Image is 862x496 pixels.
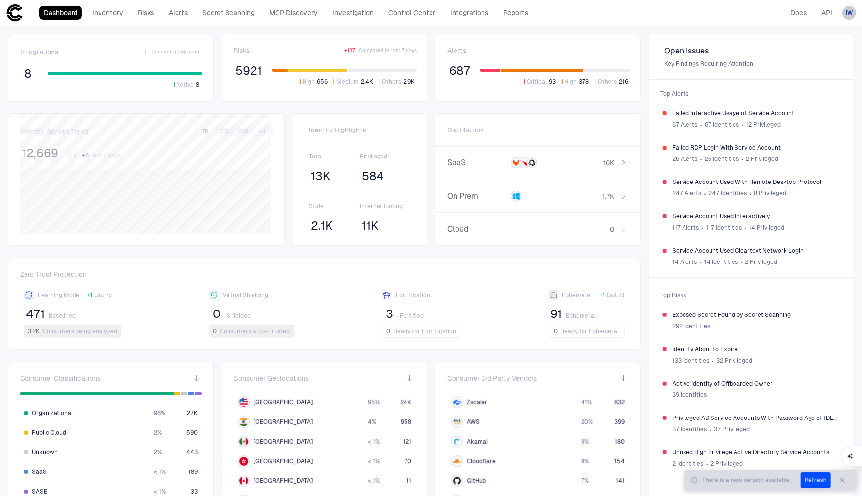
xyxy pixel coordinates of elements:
span: Total [64,151,78,159]
span: 8 Privileged [754,189,786,197]
span: 70 [404,457,411,465]
button: All [254,127,271,136]
span: Fortification [396,291,430,299]
span: 0 [386,327,390,335]
span: ∙ [741,152,744,166]
span: Organizational [32,409,73,417]
span: 117 Alerts [673,224,699,232]
span: ∙ [749,186,752,201]
span: ∙ [704,186,707,201]
span: 2 Privileged [746,155,779,163]
button: 471 [24,306,47,322]
span: 2 % [154,448,162,456]
span: Active Identity of Offboarded Owner [673,380,840,388]
span: Consumer Geolocations [234,374,309,383]
span: AWS [467,418,480,426]
span: 0 [610,225,614,234]
span: 3 [386,307,394,321]
span: 590 [186,429,198,437]
span: 10K [603,158,614,167]
span: Ready for Fortification [393,327,456,335]
span: Privileged AD Service Accounts With Password Age of [DEMOGRAPHIC_DATA]+ Years [673,414,840,422]
button: 91 [549,306,564,322]
span: 2 Privileged [710,460,743,468]
span: 20 % [581,418,593,426]
a: Dashboard [39,6,82,20]
span: 687 [449,63,470,78]
span: 8 [25,66,31,81]
span: 247 Alerts [673,189,702,197]
button: High378 [560,78,591,86]
span: 0 [554,327,558,335]
span: Unknown [32,448,58,456]
span: 154 [614,457,625,465]
span: 2 % [154,429,162,437]
img: CA [239,476,248,485]
img: US [239,398,248,407]
span: 8 [196,81,200,89]
span: 11K [362,218,379,233]
span: Top Alerts [655,84,848,104]
span: < 1 % [368,477,380,485]
span: 11 [406,477,411,485]
span: IW [846,9,853,17]
span: 67 Alerts [673,121,698,129]
span: 91 [551,307,562,321]
span: 471 [26,307,45,321]
button: Medium2.4K [331,78,375,86]
span: Identity Highlights [309,126,411,134]
span: 14 Privileged [749,224,785,232]
img: MX [239,437,248,446]
span: + 1 [87,292,92,299]
button: 11K [360,218,380,234]
div: GitHub [453,477,461,485]
img: IN [239,418,248,426]
a: Integrations [446,6,493,20]
span: < 1 % [368,457,380,465]
a: Control Center [384,6,440,20]
span: Compared to last 7 days [359,47,417,54]
span: 121 [403,438,411,445]
span: 12,669 [22,146,58,160]
span: Privileged [360,153,411,160]
button: 0Ready for Ephemeral [549,325,625,338]
span: 443 [186,448,198,456]
button: 584 [360,168,385,184]
span: 180 [615,438,625,445]
button: 7D [197,127,214,136]
button: 30D [215,127,233,136]
span: 4 % [368,418,376,426]
span: Exposed Secret Found by Secret Scanning [673,311,840,319]
span: Identity About to Expire [673,345,840,353]
span: Fortified [400,312,424,320]
button: 2.1K [309,218,335,234]
div: Cloudflare [453,457,461,465]
span: Medium [336,78,359,86]
span: On Prem [447,191,507,201]
span: Failed Interactive Usage of Service Account [673,109,840,117]
span: Distribution [447,126,484,134]
span: Alerts [447,46,466,55]
span: ∙ [740,255,743,269]
span: + 1371 [344,47,357,54]
span: ∙ [701,220,705,235]
span: Ephemeral [562,291,592,299]
span: Identity Growth Trend [20,127,88,136]
span: Integrations [20,48,58,56]
span: 95 % [368,398,380,406]
span: Baselined [49,312,76,320]
span: 247 Identities [709,189,747,197]
button: 0 [209,306,225,322]
a: Reports [499,6,532,20]
span: Akamai [467,438,488,445]
span: 2.4K [361,78,373,86]
span: SASE [32,488,47,496]
a: Alerts [164,6,192,20]
button: 12,669 [20,145,60,161]
span: ∙ [700,152,703,166]
span: 26 Alerts [673,155,698,163]
span: Internet Facing [360,202,411,210]
button: 13K [309,168,332,184]
span: < 1 % [154,468,166,476]
div: Akamai [453,438,461,445]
